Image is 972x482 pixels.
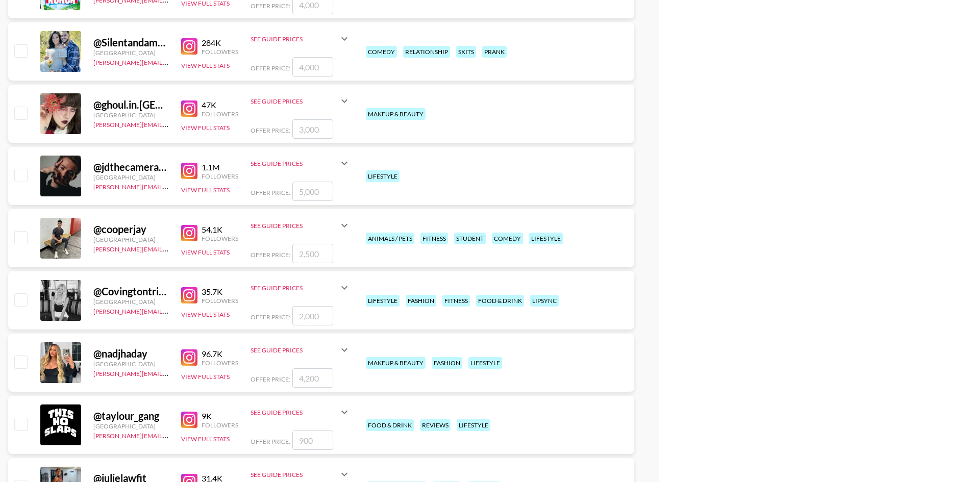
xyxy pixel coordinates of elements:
div: [GEOGRAPHIC_DATA] [93,236,169,243]
div: @ ghoul.in.[GEOGRAPHIC_DATA] [93,98,169,111]
div: 47K [202,100,238,110]
button: View Full Stats [181,62,230,69]
div: @ jdthecameraguy [93,161,169,173]
div: See Guide Prices [251,284,338,292]
img: Instagram [181,163,197,179]
div: Followers [202,172,238,180]
div: See Guide Prices [251,222,338,230]
div: @ Silentandamanda.official [93,36,169,49]
div: relationship [403,46,450,58]
button: View Full Stats [181,435,230,443]
div: lipsync [530,295,559,307]
div: skits [456,46,476,58]
div: See Guide Prices [251,160,338,167]
img: Instagram [181,287,197,303]
input: 4,000 [292,57,333,77]
div: Followers [202,110,238,118]
span: Offer Price: [251,438,290,445]
span: Offer Price: [251,189,290,196]
button: View Full Stats [181,124,230,132]
div: animals / pets [366,233,414,244]
a: [PERSON_NAME][EMAIL_ADDRESS][DOMAIN_NAME] [93,368,244,377]
button: View Full Stats [181,248,230,256]
div: makeup & beauty [366,108,426,120]
div: See Guide Prices [251,471,338,478]
div: See Guide Prices [251,35,338,43]
div: makeup & beauty [366,357,426,369]
div: lifestyle [366,295,400,307]
span: Offer Price: [251,126,290,134]
a: [PERSON_NAME][EMAIL_ADDRESS][DOMAIN_NAME] [93,181,244,191]
div: student [454,233,486,244]
div: lifestyle [529,233,563,244]
span: Offer Price: [251,2,290,10]
div: See Guide Prices [251,400,351,424]
div: See Guide Prices [251,89,351,113]
div: fitness [420,233,448,244]
input: 900 [292,430,333,450]
img: Instagram [181,100,197,117]
input: 3,000 [292,119,333,139]
div: lifestyle [366,170,400,182]
div: See Guide Prices [251,151,351,175]
div: 54.1K [202,224,238,235]
div: food & drink [476,295,524,307]
div: @ nadjhaday [93,347,169,360]
a: [PERSON_NAME][EMAIL_ADDRESS][DOMAIN_NAME] [93,430,244,440]
div: See Guide Prices [251,97,338,105]
a: [PERSON_NAME][EMAIL_ADDRESS][DOMAIN_NAME] [93,306,244,315]
div: 284K [202,38,238,48]
input: 5,000 [292,182,333,201]
button: View Full Stats [181,373,230,380]
input: 2,000 [292,306,333,325]
div: See Guide Prices [251,275,351,300]
a: [PERSON_NAME][EMAIL_ADDRESS][DOMAIN_NAME] [93,57,244,66]
div: See Guide Prices [251,346,338,354]
div: 1.1M [202,162,238,172]
div: 9K [202,411,238,421]
img: Instagram [181,38,197,55]
input: 4,200 [292,368,333,388]
div: [GEOGRAPHIC_DATA] [93,298,169,306]
div: prank [482,46,507,58]
a: [PERSON_NAME][EMAIL_ADDRESS][DOMAIN_NAME] [93,243,244,253]
span: Offer Price: [251,64,290,72]
div: fashion [406,295,436,307]
div: lifestyle [468,357,502,369]
div: [GEOGRAPHIC_DATA] [93,360,169,368]
div: See Guide Prices [251,409,338,416]
div: Followers [202,297,238,305]
div: fashion [432,357,462,369]
div: 96.7K [202,349,238,359]
button: View Full Stats [181,311,230,318]
div: [GEOGRAPHIC_DATA] [93,173,169,181]
img: Instagram [181,225,197,241]
input: 2,500 [292,244,333,263]
div: food & drink [366,419,414,431]
div: comedy [492,233,523,244]
span: Offer Price: [251,251,290,259]
div: See Guide Prices [251,27,351,51]
a: [PERSON_NAME][EMAIL_ADDRESS][DOMAIN_NAME] [93,119,244,129]
div: Followers [202,48,238,56]
div: [GEOGRAPHIC_DATA] [93,422,169,430]
div: See Guide Prices [251,213,351,238]
span: Offer Price: [251,375,290,383]
img: Instagram [181,349,197,366]
div: Followers [202,359,238,367]
div: lifestyle [457,419,490,431]
div: fitness [442,295,470,307]
img: Instagram [181,412,197,428]
span: Offer Price: [251,313,290,321]
button: View Full Stats [181,186,230,194]
div: [GEOGRAPHIC_DATA] [93,111,169,119]
div: comedy [366,46,397,58]
div: Followers [202,235,238,242]
div: @ cooperjay [93,223,169,236]
div: @ Covingtontrinity [93,285,169,298]
div: @ taylour_gang [93,410,169,422]
div: Followers [202,421,238,429]
div: reviews [420,419,451,431]
div: 35.7K [202,287,238,297]
div: [GEOGRAPHIC_DATA] [93,49,169,57]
